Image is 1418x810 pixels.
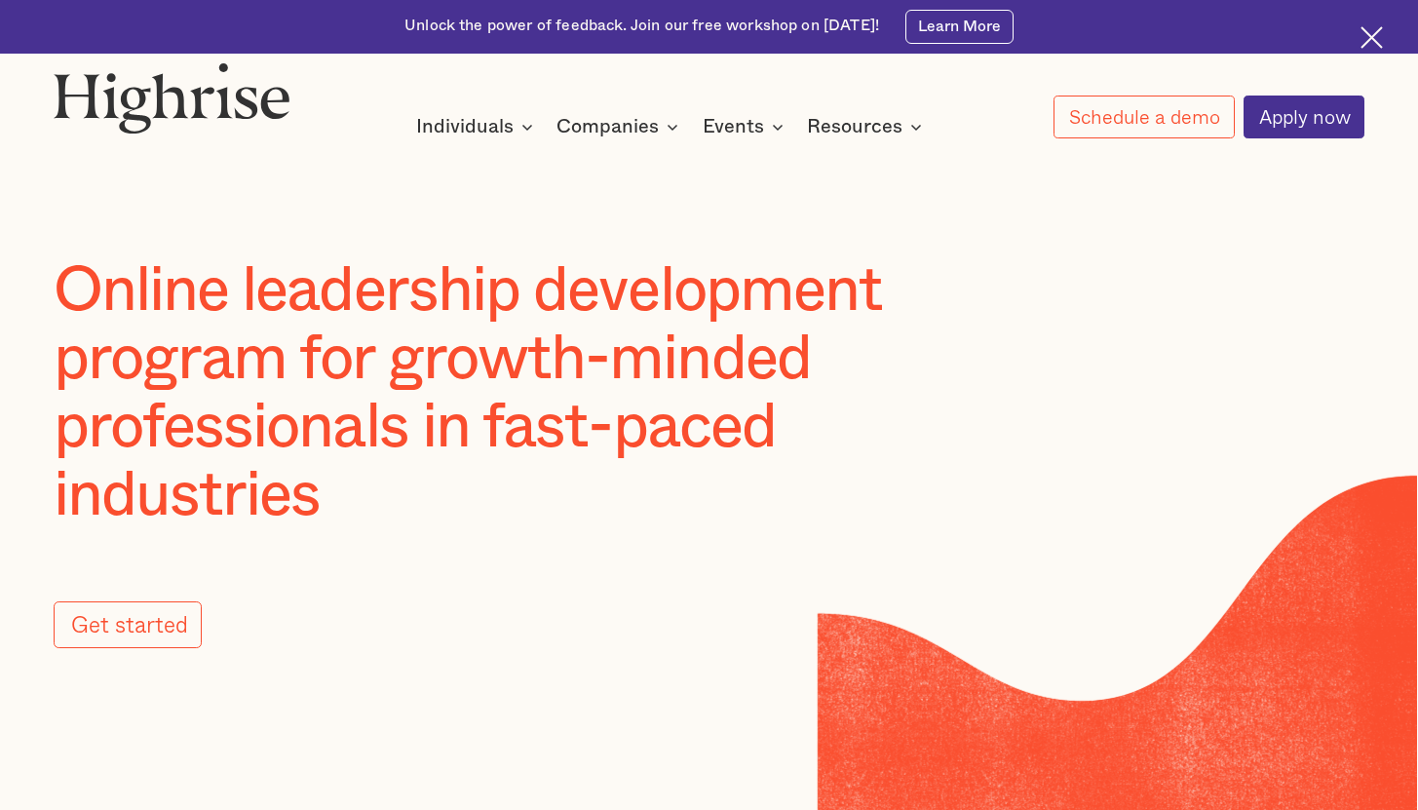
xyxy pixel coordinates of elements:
[54,62,290,135] img: Highrise logo
[416,115,539,138] div: Individuals
[416,115,514,138] div: Individuals
[404,16,879,37] div: Unlock the power of feedback. Join our free workshop on [DATE]!
[807,115,902,138] div: Resources
[556,115,659,138] div: Companies
[1244,96,1365,139] a: Apply now
[556,115,684,138] div: Companies
[703,115,764,138] div: Events
[905,10,1014,44] a: Learn More
[1361,26,1383,49] img: Cross icon
[703,115,789,138] div: Events
[807,115,928,138] div: Resources
[1054,96,1235,138] a: Schedule a demo
[54,257,1011,530] h1: Online leadership development program for growth-minded professionals in fast-paced industries
[54,601,203,648] a: Get started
